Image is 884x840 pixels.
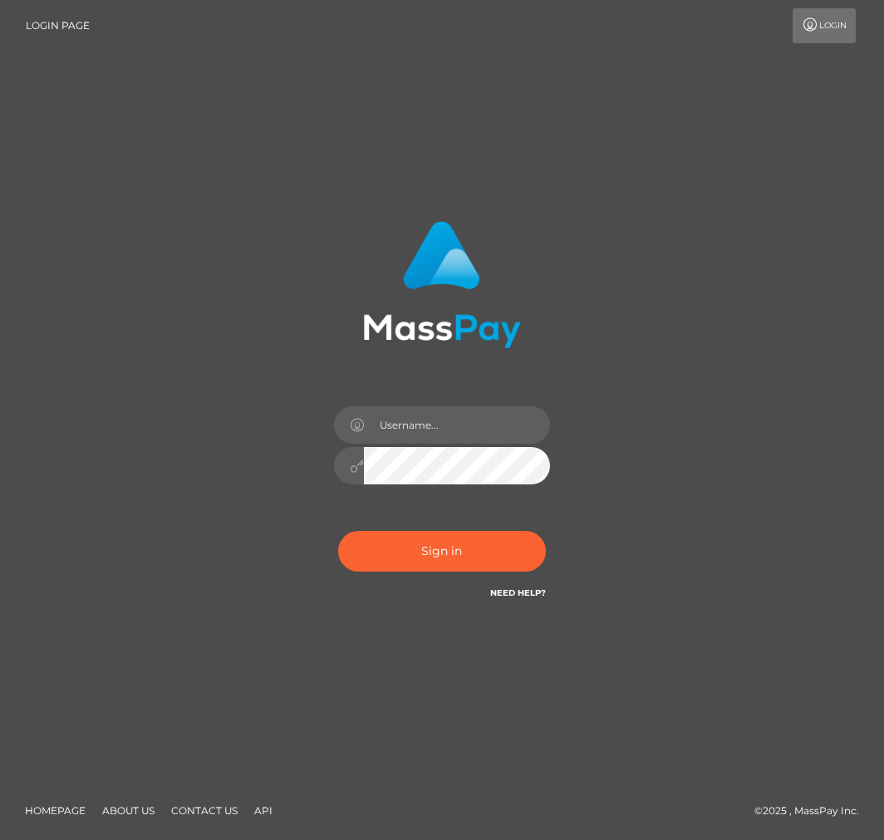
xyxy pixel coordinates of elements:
[364,406,550,444] input: Username...
[165,798,244,823] a: Contact Us
[754,802,872,820] div: © 2025 , MassPay Inc.
[793,8,856,43] a: Login
[18,798,92,823] a: Homepage
[338,531,546,572] button: Sign in
[96,798,161,823] a: About Us
[248,798,279,823] a: API
[26,8,90,43] a: Login Page
[490,587,546,598] a: Need Help?
[363,221,521,348] img: MassPay Login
